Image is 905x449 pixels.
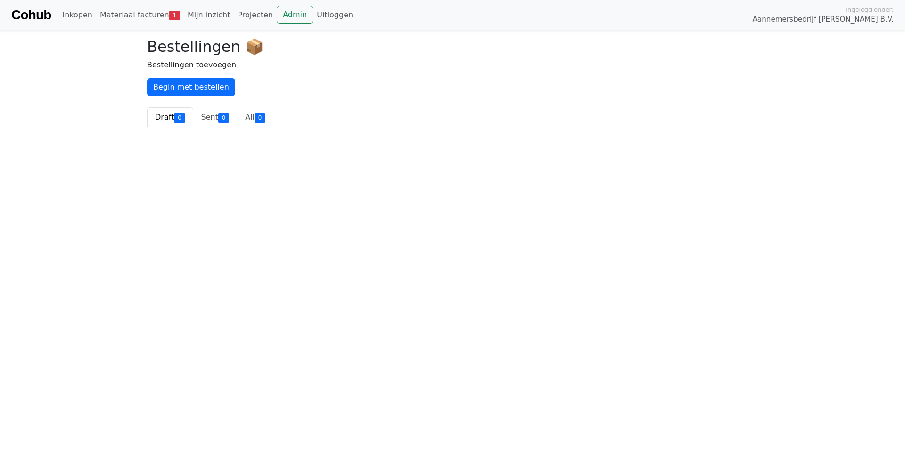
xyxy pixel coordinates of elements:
h2: Bestellingen 📦 [147,38,758,56]
span: Ingelogd onder: [846,5,894,14]
a: Mijn inzicht [184,6,234,24]
a: Admin [277,6,313,24]
div: 0 [218,113,229,122]
p: Bestellingen toevoegen [147,59,758,71]
a: Materiaal facturen1 [96,6,184,24]
a: All0 [237,107,273,127]
div: 0 [255,113,265,122]
a: Cohub [11,4,51,26]
a: Projecten [234,6,277,24]
div: 0 [174,113,185,122]
span: Aannemersbedrijf [PERSON_NAME] B.V. [752,14,894,25]
span: 1 [169,11,180,20]
a: Uitloggen [313,6,357,24]
a: Begin met bestellen [147,78,235,96]
a: Inkopen [58,6,96,24]
a: Sent0 [193,107,238,127]
a: Draft0 [147,107,193,127]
